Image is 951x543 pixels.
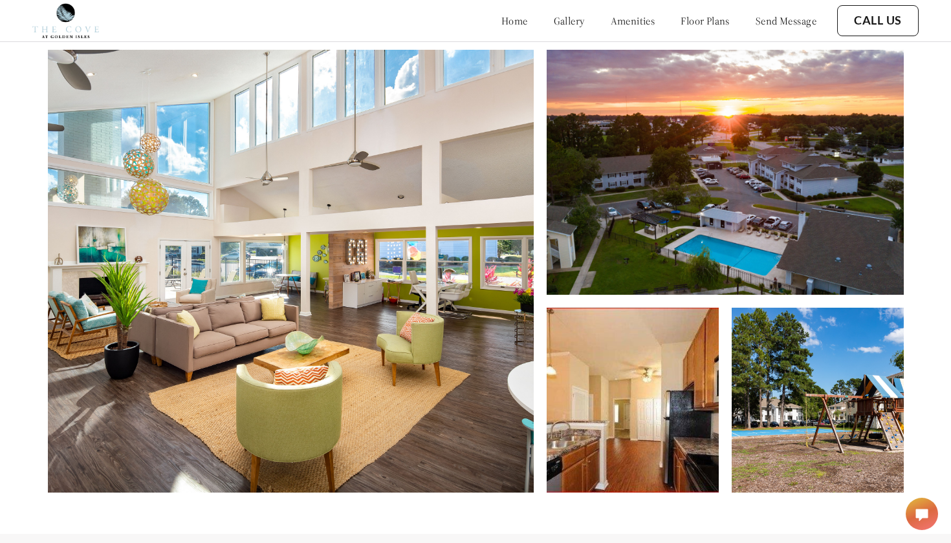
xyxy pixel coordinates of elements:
[48,50,534,493] img: clubhouse
[501,14,528,27] a: home
[837,5,919,36] button: Call Us
[756,14,816,27] a: send message
[32,3,99,38] img: cove_at_golden_isles_logo.png
[547,308,719,493] img: Kitchen with High Ceilings
[547,50,903,295] img: Building Exterior at Sunset
[611,14,655,27] a: amenities
[554,14,585,27] a: gallery
[732,308,904,493] img: Kids Playground and Recreation Area
[854,14,902,28] a: Call Us
[681,14,730,27] a: floor plans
